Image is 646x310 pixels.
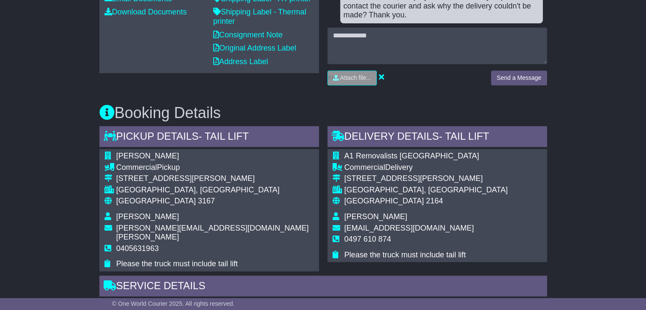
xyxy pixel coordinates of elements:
[198,130,248,142] span: - Tail Lift
[439,130,489,142] span: - Tail Lift
[213,31,282,39] a: Consignment Note
[116,186,314,195] div: [GEOGRAPHIC_DATA], [GEOGRAPHIC_DATA]
[116,163,157,172] span: Commercial
[116,163,314,172] div: Pickup
[344,163,385,172] span: Commercial
[344,212,407,221] span: [PERSON_NAME]
[426,197,443,205] span: 2164
[116,212,179,221] span: [PERSON_NAME]
[99,104,547,121] h3: Booking Details
[491,70,547,85] button: Send a Message
[213,44,296,52] a: Original Address Label
[344,235,391,243] span: 0497 610 874
[344,224,474,232] span: [EMAIL_ADDRESS][DOMAIN_NAME]
[99,126,319,149] div: Pickup Details
[344,174,508,183] div: [STREET_ADDRESS][PERSON_NAME]
[116,244,159,253] span: 0405631963
[344,186,508,195] div: [GEOGRAPHIC_DATA], [GEOGRAPHIC_DATA]
[116,174,314,183] div: [STREET_ADDRESS][PERSON_NAME]
[213,57,268,66] a: Address Label
[344,197,424,205] span: [GEOGRAPHIC_DATA]
[344,163,508,172] div: Delivery
[104,8,187,16] a: Download Documents
[116,197,196,205] span: [GEOGRAPHIC_DATA]
[344,152,479,160] span: A1 Removalists [GEOGRAPHIC_DATA]
[112,300,235,307] span: © One World Courier 2025. All rights reserved.
[213,8,306,25] a: Shipping Label - Thermal printer
[99,276,547,299] div: Service Details
[327,126,547,149] div: Delivery Details
[344,251,466,259] span: Please the truck must include tail lift
[116,152,179,160] span: [PERSON_NAME]
[198,197,215,205] span: 3167
[116,259,238,268] span: Please the truck must include tail lift
[116,224,309,242] span: [PERSON_NAME][EMAIL_ADDRESS][DOMAIN_NAME][PERSON_NAME]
